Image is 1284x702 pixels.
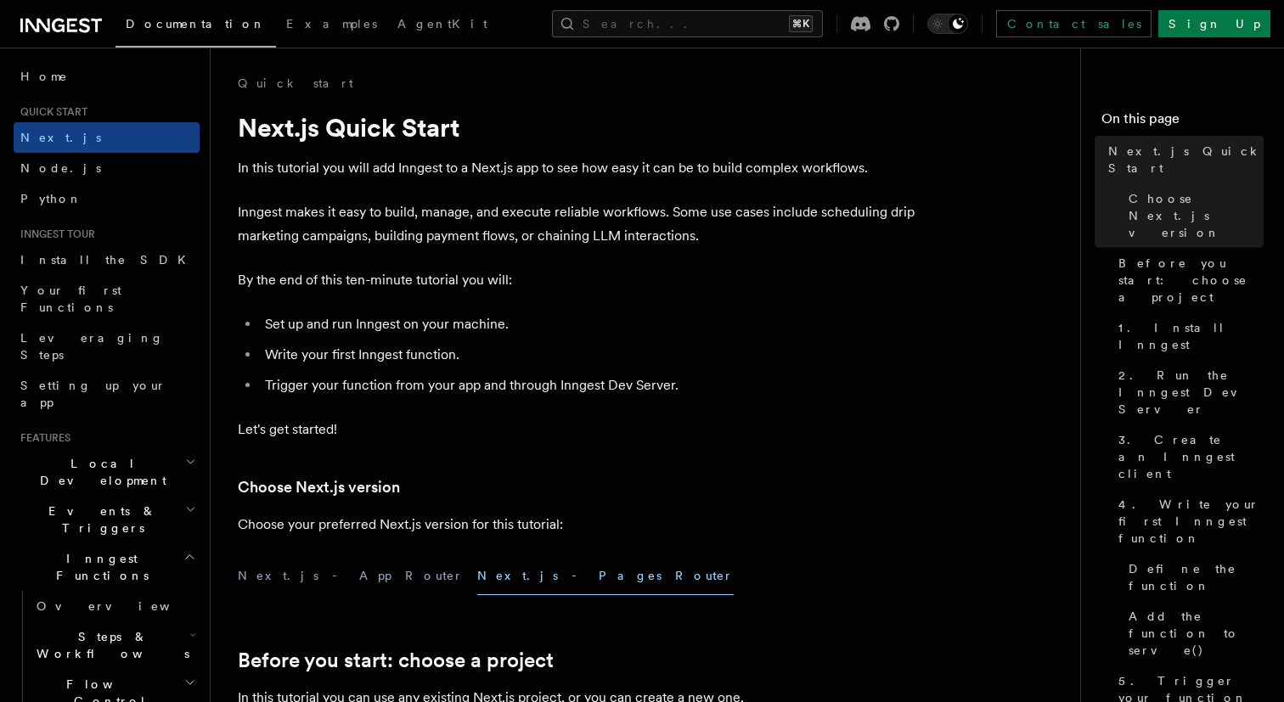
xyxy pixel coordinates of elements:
a: Next.js Quick Start [1101,136,1264,183]
span: 2. Run the Inngest Dev Server [1118,367,1264,418]
p: Let's get started! [238,418,917,441]
span: Overview [37,599,211,613]
span: Events & Triggers [14,503,185,536]
li: Write your first Inngest function. [260,343,917,367]
a: 1. Install Inngest [1112,312,1264,360]
span: Choose Next.js version [1129,190,1264,241]
button: Search...⌘K [552,10,823,37]
span: Add the function to serve() [1129,608,1264,659]
a: Examples [276,5,387,46]
h4: On this page [1101,109,1264,136]
span: Steps & Workflows [30,628,189,662]
p: In this tutorial you will add Inngest to a Next.js app to see how easy it can be to build complex... [238,156,917,180]
span: Before you start: choose a project [1118,255,1264,306]
a: Sign Up [1158,10,1270,37]
a: Define the function [1122,553,1264,601]
span: Your first Functions [20,284,121,314]
p: By the end of this ten-minute tutorial you will: [238,268,917,292]
a: Next.js [14,122,200,153]
button: Toggle dark mode [927,14,968,34]
span: Features [14,431,70,445]
span: Python [20,192,82,205]
kbd: ⌘K [789,15,813,32]
span: 3. Create an Inngest client [1118,431,1264,482]
p: Choose your preferred Next.js version for this tutorial: [238,513,917,536]
span: Examples [286,17,377,31]
a: Overview [30,591,200,621]
a: Choose Next.js version [1122,183,1264,248]
span: Next.js Quick Start [1108,143,1264,177]
span: Setting up your app [20,379,166,409]
a: Before you start: choose a project [238,649,554,672]
li: Trigger your function from your app and through Inngest Dev Server. [260,373,917,397]
a: 4. Write your first Inngest function [1112,489,1264,553]
span: Install the SDK [20,253,196,267]
span: Node.js [20,161,101,175]
a: Choose Next.js version [238,475,400,499]
span: Documentation [126,17,266,31]
a: Setting up your app [14,370,200,418]
span: Inngest tour [14,227,95,241]
span: AgentKit [397,17,487,31]
span: Home [20,68,68,85]
a: Node.js [14,153,200,183]
a: AgentKit [387,5,498,46]
span: Local Development [14,455,185,489]
button: Events & Triggers [14,496,200,543]
h1: Next.js Quick Start [238,112,917,143]
span: 4. Write your first Inngest function [1118,496,1264,547]
a: Add the function to serve() [1122,601,1264,665]
span: 1. Install Inngest [1118,319,1264,353]
a: Quick start [238,75,353,92]
a: 3. Create an Inngest client [1112,424,1264,489]
a: Before you start: choose a project [1112,248,1264,312]
a: 2. Run the Inngest Dev Server [1112,360,1264,424]
a: Contact sales [996,10,1152,37]
a: Install the SDK [14,244,200,275]
button: Local Development [14,448,200,496]
p: Inngest makes it easy to build, manage, and execute reliable workflows. Some use cases include sc... [238,200,917,248]
span: Inngest Functions [14,550,183,584]
a: Your first Functions [14,275,200,323]
li: Set up and run Inngest on your machine. [260,312,917,336]
span: Quick start [14,105,87,119]
button: Next.js - Pages Router [477,557,734,595]
a: Home [14,61,200,92]
a: Leveraging Steps [14,323,200,370]
span: Leveraging Steps [20,331,164,362]
button: Steps & Workflows [30,621,200,669]
button: Next.js - App Router [238,557,464,595]
span: Next.js [20,131,101,144]
a: Python [14,183,200,214]
button: Inngest Functions [14,543,200,591]
a: Documentation [115,5,276,48]
span: Define the function [1129,560,1264,594]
